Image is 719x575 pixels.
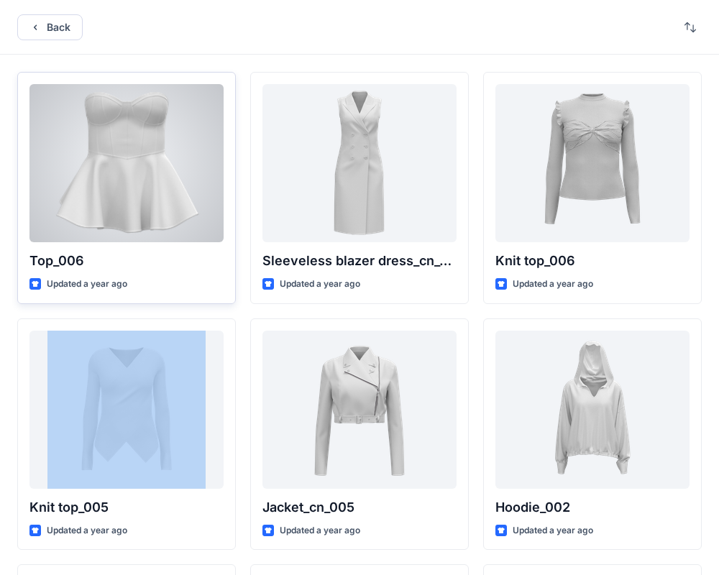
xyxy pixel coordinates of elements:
[262,331,457,489] a: Jacket_cn_005
[29,497,224,517] p: Knit top_005
[280,277,360,292] p: Updated a year ago
[495,251,690,271] p: Knit top_006
[513,523,593,538] p: Updated a year ago
[17,14,83,40] button: Back
[262,251,457,271] p: Sleeveless blazer dress_cn_001
[262,497,457,517] p: Jacket_cn_005
[262,84,457,242] a: Sleeveless blazer dress_cn_001
[513,277,593,292] p: Updated a year ago
[495,497,690,517] p: Hoodie_002
[495,331,690,489] a: Hoodie_002
[29,251,224,271] p: Top_006
[495,84,690,242] a: Knit top_006
[280,523,360,538] p: Updated a year ago
[47,523,127,538] p: Updated a year ago
[47,277,127,292] p: Updated a year ago
[29,331,224,489] a: Knit top_005
[29,84,224,242] a: Top_006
